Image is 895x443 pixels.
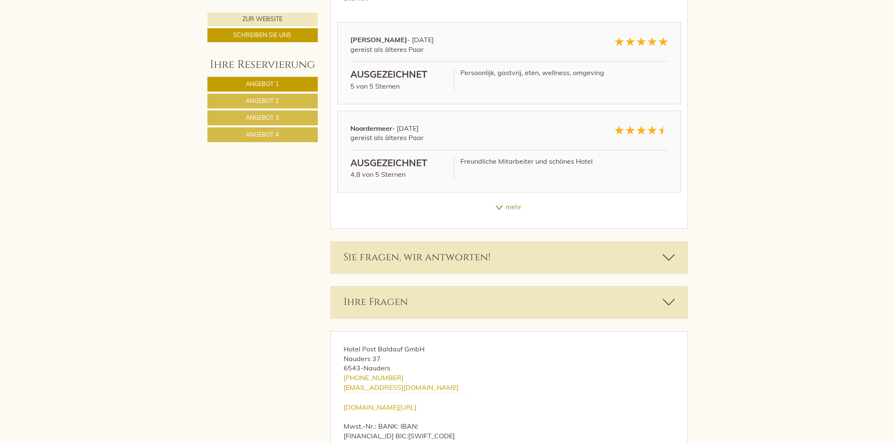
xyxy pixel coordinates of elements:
[207,13,318,26] a: Zur Website
[344,403,417,411] a: [DOMAIN_NAME][URL]
[344,345,425,353] span: Hotel Post Baldauf GmbH
[344,373,403,382] a: [PHONE_NUMBER]
[454,157,674,179] div: Freundliche Mitarbeiter und schönes Hotel
[344,422,455,440] span: : BANK: IBAN: [FINANCIAL_ID] BIC:[SWIFT_CODE]
[246,80,279,88] span: Angebot 1
[350,45,558,54] div: gereist als älteres Paar
[344,68,454,91] div: 5 von 5 Sternen
[207,28,318,42] a: Schreiben Sie uns
[350,124,392,132] strong: Noordermeer
[246,131,279,138] span: Angebot 4
[246,114,279,122] span: Angebot 3
[331,242,688,273] div: Sie fragen, wir antworten!
[331,286,688,318] div: Ihre Fragen
[331,199,688,215] div: mehr
[344,157,454,179] div: 4,8 von 5 Sternen
[454,68,674,91] div: Persoonlijk, gastvrij, eten, wellness, omgeving
[350,157,448,170] div: Ausgezeichnet
[207,57,318,73] div: Ihre Reservierung
[246,97,279,105] span: Angebot 2
[344,383,459,392] a: [EMAIL_ADDRESS][DOMAIN_NAME]
[350,133,558,143] div: gereist als älteres Paar
[344,354,381,363] span: Nauders 37
[344,35,564,54] div: - [DATE]
[344,124,564,143] div: - [DATE]
[350,35,407,44] strong: [PERSON_NAME]
[344,364,360,372] span: 6543
[363,364,390,372] span: Nauders
[350,68,448,81] div: Ausgezeichnet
